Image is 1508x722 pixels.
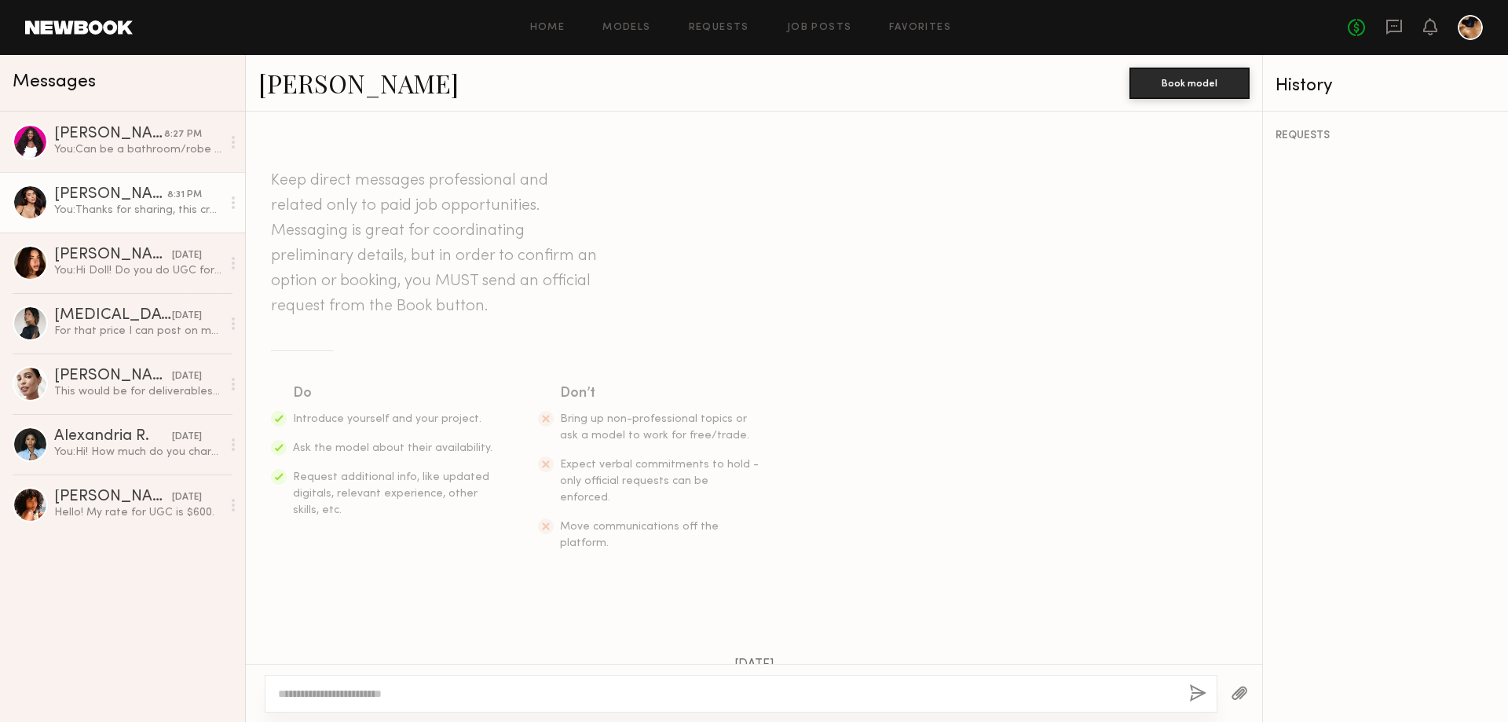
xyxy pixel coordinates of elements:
div: [PERSON_NAME] [54,368,172,384]
span: Request additional info, like updated digitals, relevant experience, other skills, etc. [293,472,489,515]
div: This would be for deliverables only and all the videos except for Cadillac, [PERSON_NAME] , and P... [54,384,221,399]
a: [PERSON_NAME] [258,66,459,100]
div: For that price I can post on my TikTok but for Instagram feed its $2500 [54,324,221,339]
a: Favorites [889,23,951,33]
button: Book model [1129,68,1250,99]
div: [MEDICAL_DATA][PERSON_NAME] [54,308,172,324]
div: Do [293,383,494,405]
a: Models [602,23,650,33]
span: Messages [13,73,96,91]
span: Bring up non-professional topics or ask a model to work for free/trade. [560,414,749,441]
div: 8:31 PM [167,188,202,203]
header: Keep direct messages professional and related only to paid job opportunities. Messaging is great ... [271,168,601,319]
div: History [1276,77,1495,95]
div: REQUESTS [1276,130,1495,141]
a: Home [530,23,565,33]
div: Alexandria R. [54,429,172,445]
div: [DATE] [172,490,202,505]
div: [PERSON_NAME] [54,489,172,505]
div: [DATE] [172,248,202,263]
div: [DATE] [172,369,202,384]
div: You: Hi Doll! Do you do UGC for beauty brands? [54,263,221,278]
div: [DATE] [172,430,202,445]
span: Ask the model about their availability. [293,443,492,453]
div: You: Can be a bathroom/robe type setting or as a finishing touch before heading out to date night... [54,142,221,157]
div: [DATE] [172,309,202,324]
div: You: Hi! How much do you charge for UGC? [54,445,221,460]
div: Don’t [560,383,761,405]
span: Expect verbal commitments to hold - only official requests can be enforced. [560,460,759,503]
span: [DATE] [734,658,774,672]
div: [PERSON_NAME] [54,187,167,203]
span: Introduce yourself and your project. [293,414,481,424]
div: Hello! My rate for UGC is $600. [54,505,221,520]
div: 8:27 PM [164,127,202,142]
div: [PERSON_NAME] [54,247,172,263]
a: Requests [689,23,749,33]
a: Job Posts [787,23,852,33]
div: [PERSON_NAME] [54,126,164,142]
div: You: Thanks for sharing, this creator is great. $800 is a bit more than we budgeted, so pls allow... [54,203,221,218]
a: Book model [1129,75,1250,89]
span: Move communications off the platform. [560,522,719,548]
